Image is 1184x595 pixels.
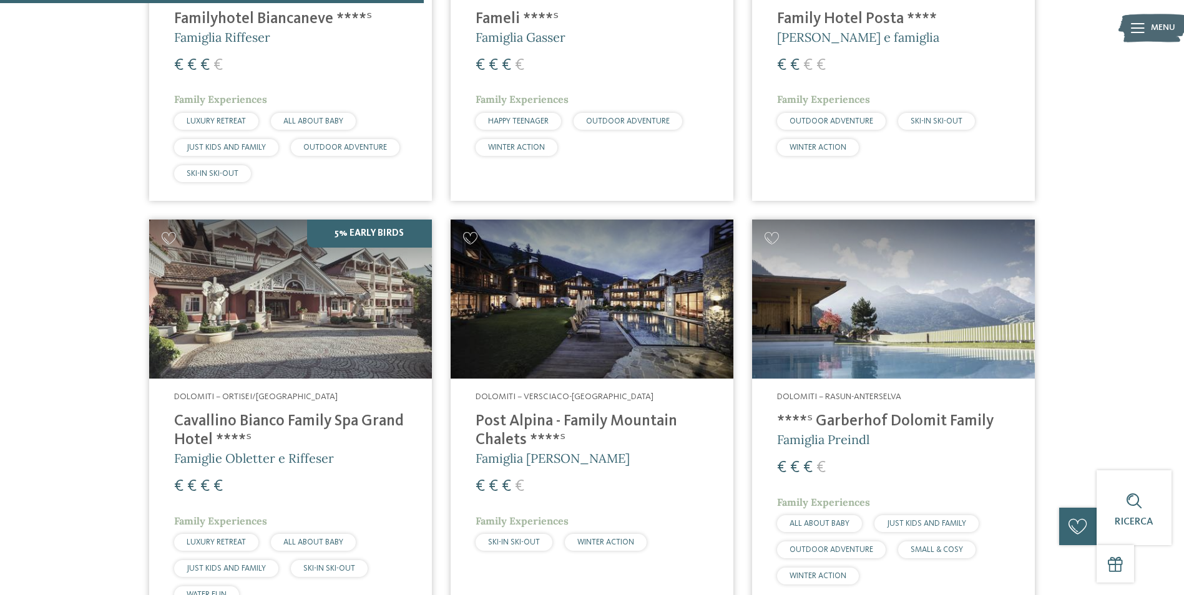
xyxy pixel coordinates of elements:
span: ALL ABOUT BABY [283,538,343,546]
span: [PERSON_NAME] e famiglia [777,29,939,45]
span: OUTDOOR ADVENTURE [790,546,873,554]
h4: Family Hotel Posta **** [777,10,1010,29]
span: Dolomiti – Rasun-Anterselva [777,392,901,401]
span: € [200,57,210,74]
span: € [777,57,786,74]
span: € [502,57,511,74]
span: SMALL & COSY [911,546,963,554]
span: LUXURY RETREAT [187,538,246,546]
span: € [187,57,197,74]
h4: Cavallino Bianco Family Spa Grand Hotel ****ˢ [174,412,407,450]
span: ALL ABOUT BABY [283,117,343,125]
span: Family Experiences [476,515,569,527]
span: JUST KIDS AND FAMILY [187,143,266,152]
span: SKI-IN SKI-OUT [911,117,962,125]
span: SKI-IN SKI-OUT [488,538,540,546]
span: Famiglia [PERSON_NAME] [476,450,630,466]
img: Post Alpina - Family Mountain Chalets ****ˢ [451,220,733,379]
span: € [174,478,183,495]
span: € [476,478,485,495]
span: € [187,478,197,495]
span: Ricerca [1115,517,1153,527]
span: € [200,478,210,495]
span: OUTDOOR ADVENTURE [790,117,873,125]
span: € [777,460,786,476]
span: SKI-IN SKI-OUT [303,564,355,573]
span: HAPPY TEENAGER [488,117,549,125]
span: € [502,478,511,495]
h4: Familyhotel Biancaneve ****ˢ [174,10,407,29]
span: € [174,57,183,74]
span: OUTDOOR ADVENTURE [303,143,387,152]
span: Famiglie Obletter e Riffeser [174,450,334,466]
span: € [803,57,813,74]
span: LUXURY RETREAT [187,117,246,125]
span: Dolomiti – Ortisei/[GEOGRAPHIC_DATA] [174,392,338,401]
span: € [515,478,524,495]
span: JUST KIDS AND FAMILY [187,564,266,573]
span: WINTER ACTION [488,143,545,152]
span: ALL ABOUT BABY [790,520,849,528]
span: Famiglia Gasser [476,29,565,45]
span: Dolomiti – Versciaco-[GEOGRAPHIC_DATA] [476,392,653,401]
span: € [489,478,498,495]
span: € [476,57,485,74]
img: Cercate un hotel per famiglie? Qui troverete solo i migliori! [752,220,1035,379]
span: € [816,57,826,74]
img: Family Spa Grand Hotel Cavallino Bianco ****ˢ [149,220,432,379]
span: SKI-IN SKI-OUT [187,170,238,178]
span: WINTER ACTION [790,143,846,152]
span: Family Experiences [777,496,870,508]
h4: ****ˢ Garberhof Dolomit Family [777,412,1010,431]
span: € [790,460,800,476]
span: Family Experiences [777,93,870,105]
h4: Post Alpina - Family Mountain Chalets ****ˢ [476,412,708,450]
span: Famiglia Preindl [777,432,869,447]
span: € [213,57,223,74]
span: Family Experiences [476,93,569,105]
span: JUST KIDS AND FAMILY [887,520,966,528]
span: OUTDOOR ADVENTURE [586,117,670,125]
span: € [803,460,813,476]
span: € [489,57,498,74]
span: € [515,57,524,74]
span: WINTER ACTION [790,572,846,580]
span: € [790,57,800,74]
span: Family Experiences [174,93,267,105]
span: Famiglia Riffeser [174,29,270,45]
span: € [213,478,223,495]
span: Family Experiences [174,515,267,527]
span: WINTER ACTION [577,538,634,546]
span: € [816,460,826,476]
